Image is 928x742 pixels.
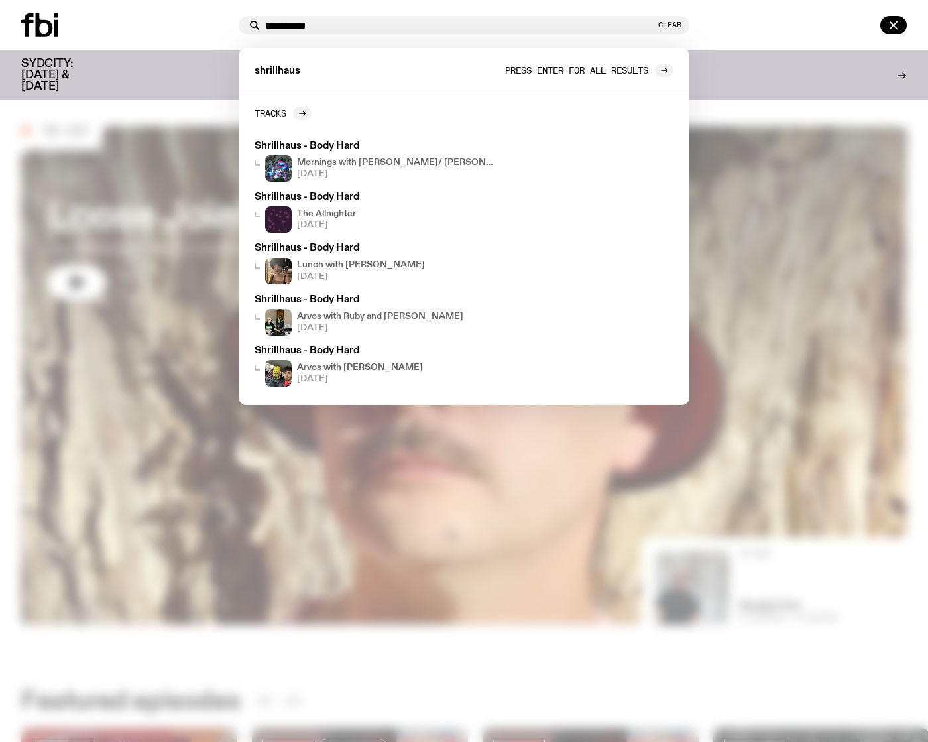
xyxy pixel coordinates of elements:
span: Press enter for all results [505,65,648,75]
a: Shrillhaus - Body HardLunch with [PERSON_NAME][DATE] [249,238,504,289]
span: shrillhaus [255,66,300,76]
button: Clear [658,21,681,29]
h4: The Allnighter [297,210,356,218]
a: Shrillhaus - Body HardArvos with [PERSON_NAME][DATE] [249,341,504,392]
a: Shrillhaus - Body HardThe Allnighter[DATE] [249,187,504,238]
a: Shrillhaus - Body HardMornings with [PERSON_NAME]/ [PERSON_NAME] Takes on Sp*t*fy[DATE] [249,136,504,187]
h3: Shrillhaus - Body Hard [255,192,498,202]
h3: SYDCITY: [DATE] & [DATE] [21,58,106,92]
span: [DATE] [297,170,498,178]
h3: Shrillhaus - Body Hard [255,346,498,356]
h3: Shrillhaus - Body Hard [255,141,498,151]
span: [DATE] [297,324,463,332]
span: [DATE] [297,375,423,383]
a: Shrillhaus - Body HardRuby wears a Collarbones t shirt and pretends to play the DJ decks, Al sing... [249,290,504,341]
h4: Arvos with [PERSON_NAME] [297,363,423,372]
span: [DATE] [297,221,356,229]
h3: Shrillhaus - Body Hard [255,243,498,253]
a: Press enter for all results [505,64,673,77]
h4: Mornings with [PERSON_NAME]/ [PERSON_NAME] Takes on Sp*t*fy [297,158,498,167]
h2: Tracks [255,108,286,118]
h3: Shrillhaus - Body Hard [255,295,498,305]
h4: Arvos with Ruby and [PERSON_NAME] [297,312,463,321]
img: Ruby wears a Collarbones t shirt and pretends to play the DJ decks, Al sings into a pringles can.... [265,309,292,336]
a: Tracks [255,107,312,120]
span: [DATE] [297,273,425,281]
h4: Lunch with [PERSON_NAME] [297,261,425,269]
